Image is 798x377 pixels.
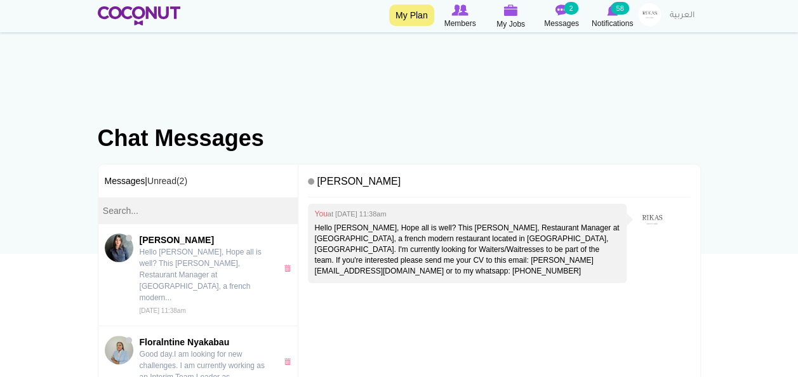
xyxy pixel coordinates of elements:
[555,4,568,16] img: Messages
[504,4,518,16] img: My Jobs
[611,2,628,15] small: 58
[536,3,587,30] a: Messages Messages 2
[140,336,270,348] span: Floralntine Nyakabau
[607,4,618,16] img: Notifications
[140,246,270,303] p: Hello [PERSON_NAME], Hope all is well? This [PERSON_NAME], Restaurant Manager at [GEOGRAPHIC_DATA...
[284,265,295,272] a: x
[587,3,638,30] a: Notifications Notifications 58
[147,176,187,186] a: Unread(2)
[544,17,579,30] span: Messages
[444,17,475,30] span: Members
[98,126,701,151] h1: Chat Messages
[105,336,133,364] img: Floralntine Nyakabau
[284,358,295,365] a: x
[314,223,620,277] p: Hello [PERSON_NAME], Hope all is well? This [PERSON_NAME], Restaurant Manager at [GEOGRAPHIC_DATA...
[328,210,387,218] small: at [DATE] 11:38am
[308,171,690,198] h4: [PERSON_NAME]
[98,197,298,224] input: Search...
[98,224,298,326] a: Natalie Liversage[PERSON_NAME] Hello [PERSON_NAME], Hope all is well? This [PERSON_NAME], Restaur...
[314,210,620,218] h4: You
[663,3,701,29] a: العربية
[105,234,133,262] img: Natalie Liversage
[592,17,633,30] span: Notifications
[451,4,468,16] img: Browse Members
[435,3,486,30] a: Browse Members Members
[564,2,578,15] small: 2
[486,3,536,30] a: My Jobs My Jobs
[140,234,270,246] span: [PERSON_NAME]
[140,307,186,314] small: [DATE] 11:38am
[389,4,434,26] a: My Plan
[496,18,525,30] span: My Jobs
[98,6,181,25] img: Home
[98,164,298,197] h3: Messages
[145,176,187,186] span: |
